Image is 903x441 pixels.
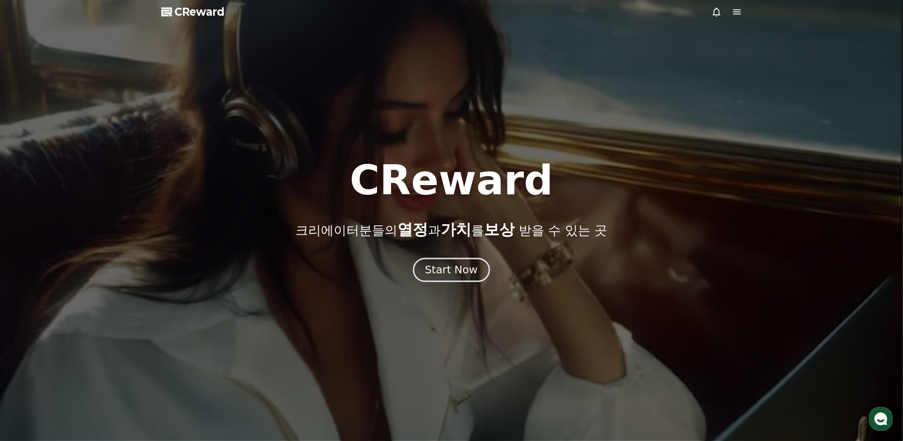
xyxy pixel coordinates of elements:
[484,221,515,238] span: 보상
[161,5,225,19] a: CReward
[56,269,110,290] a: 대화
[415,267,488,275] a: Start Now
[110,269,163,290] a: 설정
[350,160,553,201] h1: CReward
[175,5,225,19] span: CReward
[413,258,490,282] button: Start Now
[78,282,88,289] span: 대화
[441,221,471,238] span: 가치
[397,221,428,238] span: 열정
[27,282,32,289] span: 홈
[295,221,607,238] p: 크리에이터분들의 과 를 받을 수 있는 곳
[3,269,56,290] a: 홈
[425,263,478,277] div: Start Now
[131,282,141,289] span: 설정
